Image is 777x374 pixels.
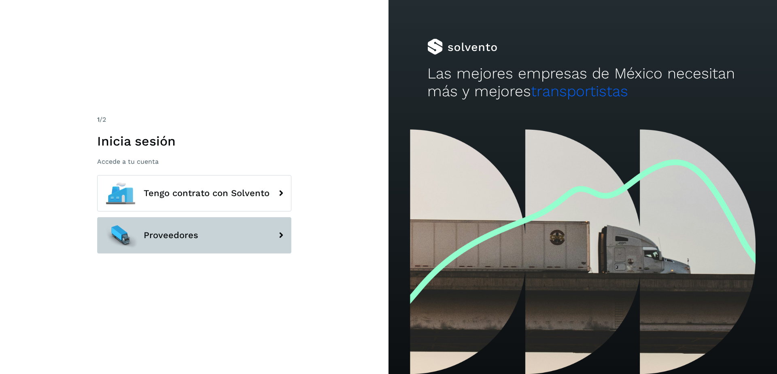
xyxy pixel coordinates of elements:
[97,133,291,149] h1: Inicia sesión
[144,188,270,198] span: Tengo contrato con Solvento
[97,115,291,125] div: /2
[97,116,100,123] span: 1
[97,217,291,254] button: Proveedores
[97,175,291,211] button: Tengo contrato con Solvento
[531,82,628,100] span: transportistas
[144,230,198,240] span: Proveedores
[427,65,738,101] h2: Las mejores empresas de México necesitan más y mejores
[97,158,291,165] p: Accede a tu cuenta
